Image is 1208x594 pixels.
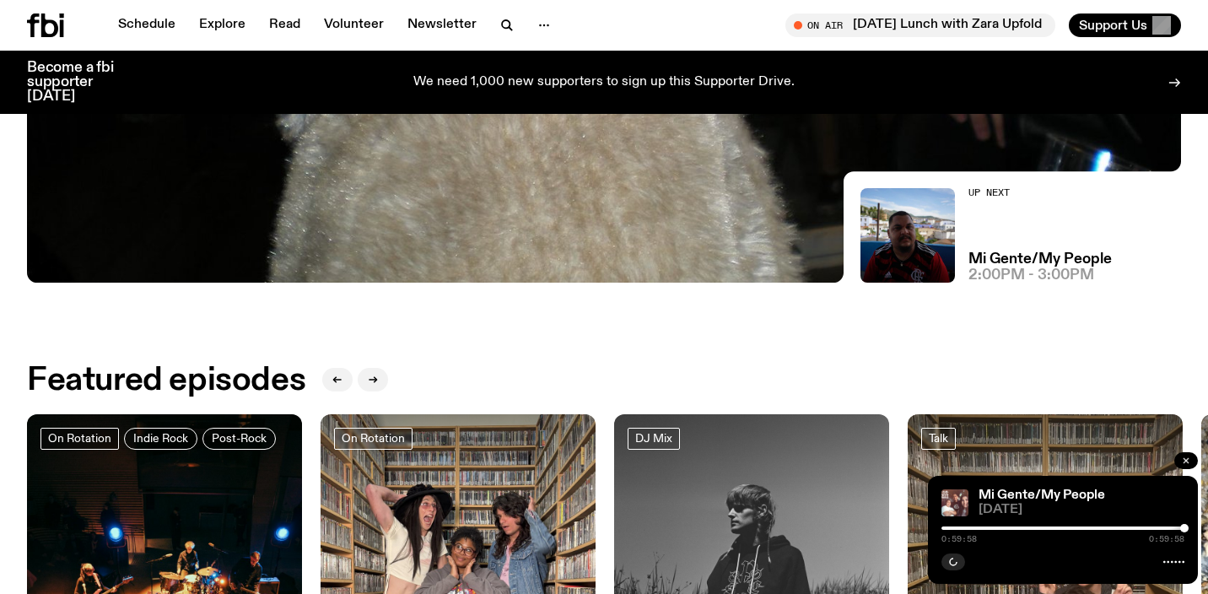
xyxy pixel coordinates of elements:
span: On Rotation [342,432,405,445]
h3: Become a fbi supporter [DATE] [27,61,135,104]
a: Indie Rock [124,428,197,450]
span: [DATE] [979,504,1184,516]
a: Post-Rock [202,428,276,450]
a: Volunteer [314,13,394,37]
span: Post-Rock [212,432,267,445]
a: Newsletter [397,13,487,37]
button: On Air[DATE] Lunch with Zara Upfold [785,13,1055,37]
span: DJ Mix [635,432,672,445]
p: We need 1,000 new supporters to sign up this Supporter Drive. [413,75,795,90]
button: Support Us [1069,13,1181,37]
span: 0:59:58 [941,535,977,543]
h2: Featured episodes [27,365,305,396]
a: DJ Mix [628,428,680,450]
span: Support Us [1079,18,1147,33]
span: Talk [929,432,948,445]
a: Schedule [108,13,186,37]
span: 0:59:58 [1149,535,1184,543]
a: Talk [921,428,956,450]
span: On Rotation [48,432,111,445]
a: Mi Gente/My People [968,252,1112,267]
span: 2:00pm - 3:00pm [968,268,1094,283]
a: Explore [189,13,256,37]
h2: Up Next [968,188,1112,197]
span: Indie Rock [133,432,188,445]
a: On Rotation [40,428,119,450]
a: Mi Gente/My People [979,489,1105,502]
a: On Rotation [334,428,413,450]
a: Read [259,13,310,37]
